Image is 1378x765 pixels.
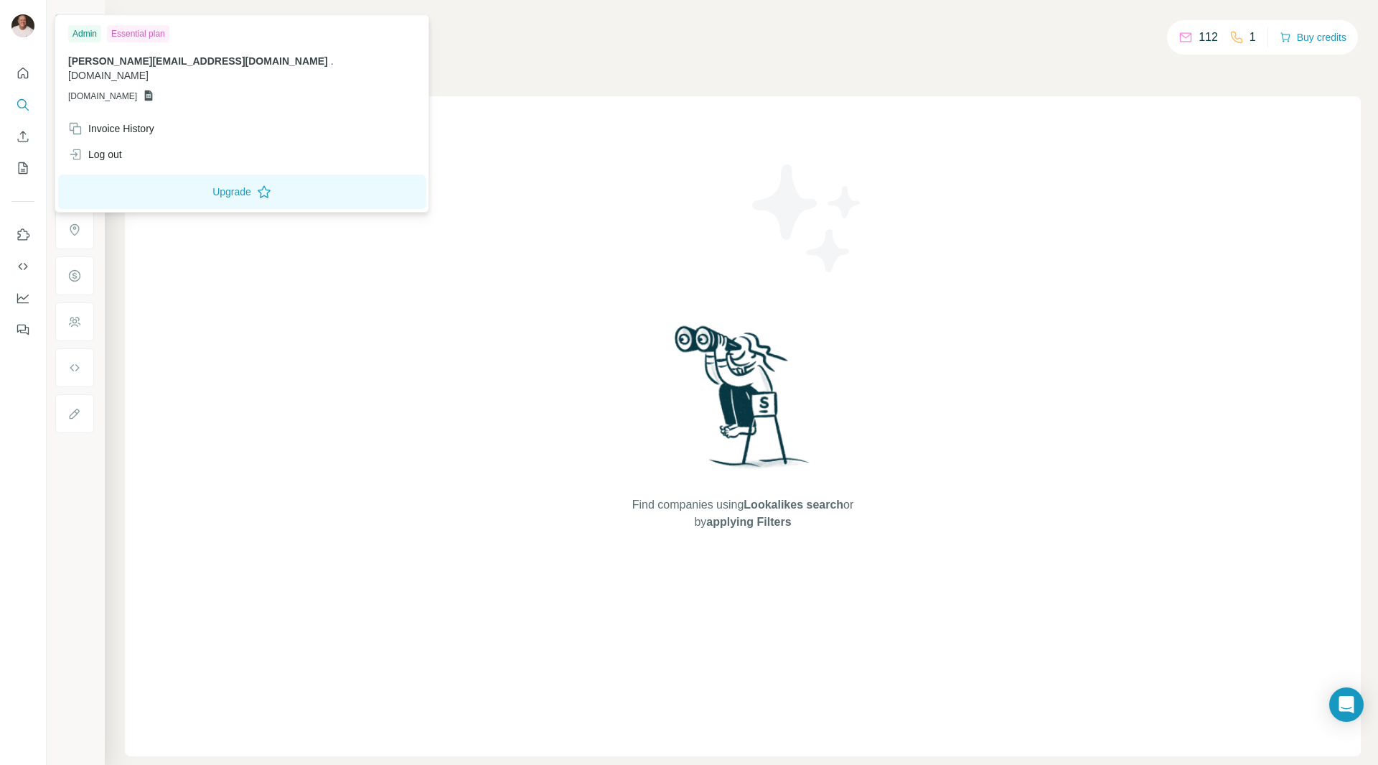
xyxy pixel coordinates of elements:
button: Dashboard [11,285,34,311]
button: My lists [11,155,34,181]
div: Essential plan [107,25,169,42]
span: Lookalikes search [744,499,843,511]
div: Invoice History [68,121,154,136]
span: [DOMAIN_NAME] [68,90,137,103]
button: Use Surfe on LinkedIn [11,222,34,248]
div: Open Intercom Messenger [1329,687,1364,722]
button: Feedback [11,317,34,343]
button: Search [11,92,34,118]
p: 1 [1250,29,1256,46]
span: applying Filters [706,516,791,528]
button: Show [44,9,103,30]
button: Buy credits [1280,27,1346,47]
span: [DOMAIN_NAME] [68,70,149,81]
img: Avatar [11,14,34,37]
img: Surfe Illustration - Stars [743,154,872,283]
button: Upgrade [58,175,426,209]
p: 112 [1199,29,1218,46]
div: Admin [68,25,101,42]
img: Surfe Illustration - Woman searching with binoculars [668,322,817,482]
span: [PERSON_NAME][EMAIL_ADDRESS][DOMAIN_NAME] [68,55,328,67]
div: Log out [68,147,122,162]
h4: Search [125,17,1361,37]
button: Enrich CSV [11,124,34,149]
button: Use Surfe API [11,254,34,279]
span: Find companies using or by [628,496,858,531]
span: . [331,55,334,67]
button: Quick start [11,60,34,86]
